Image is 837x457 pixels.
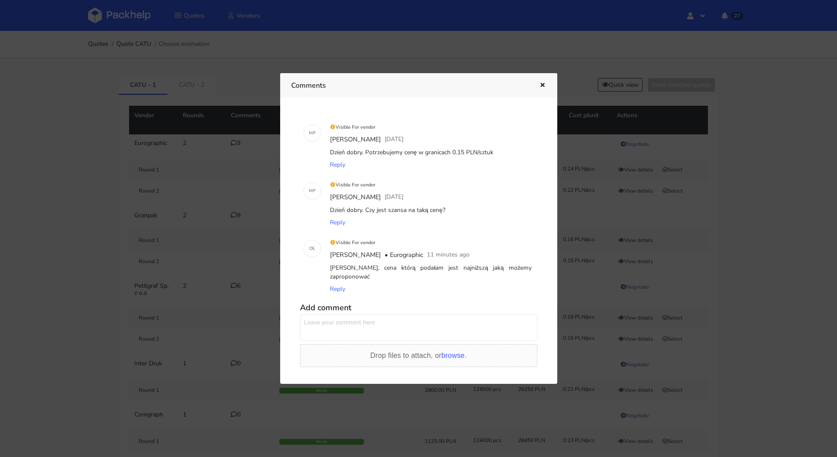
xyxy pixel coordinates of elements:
span: Reply [330,218,345,227]
span: P [313,127,315,139]
div: Dzień dobry. Czy jest szansa na taką cenę? [328,204,534,216]
div: [DATE] [383,133,405,146]
small: Visible For vendor [330,239,376,246]
div: [DATE] [383,191,405,204]
h5: Add comment [300,303,537,313]
span: Reply [330,160,345,169]
span: browse. [441,352,467,359]
div: [PERSON_NAME] [328,133,383,146]
span: M [309,185,313,197]
h3: Comments [291,79,526,92]
div: 11 minutes ago [425,249,471,262]
div: [PERSON_NAME] [328,191,383,204]
label: Vendor allowed to see this comment [308,373,413,381]
small: Visible For vendor [330,182,376,188]
span: Drop files to attach, or [370,352,467,359]
div: • Eurographic [383,249,425,262]
span: Ł [313,243,315,254]
span: P [313,185,315,197]
small: Visible For vendor [330,124,376,130]
span: M [309,127,313,139]
div: [PERSON_NAME], cena którą podałam jest najniższą jaką możemy zaproponować [328,262,534,283]
div: [PERSON_NAME] [328,249,383,262]
span: O [309,243,313,254]
span: Reply [330,285,345,293]
div: Dzień dobry. Potrzebujemy cenę w granicach 0.15 PLN/sztuk [328,146,534,159]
